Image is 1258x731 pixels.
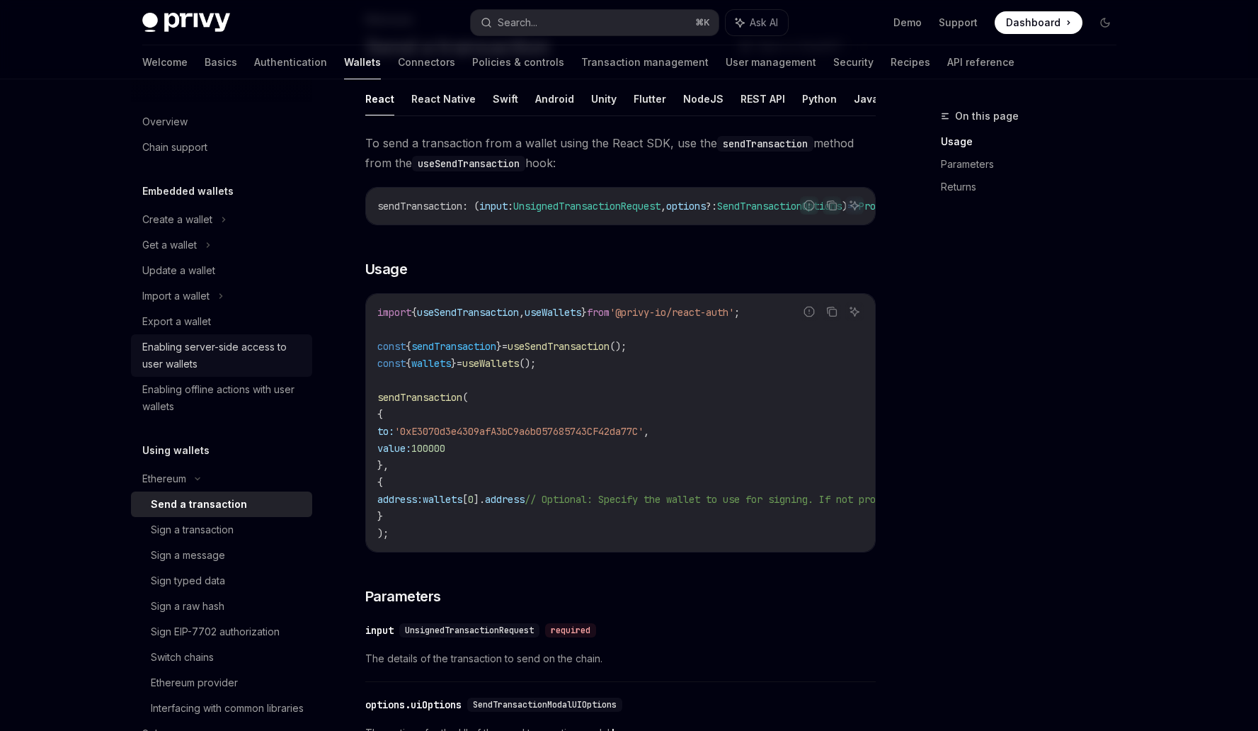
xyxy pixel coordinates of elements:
span: wallets [411,357,451,370]
div: Sign a raw hash [151,598,224,615]
a: Chain support [131,135,312,160]
span: // Optional: Specify the wallet to use for signing. If not provided, the first wallet will be used. [525,493,1085,506]
span: On this page [955,108,1019,125]
div: options.uiOptions [365,698,462,712]
button: Toggle dark mode [1094,11,1116,34]
h5: Using wallets [142,442,210,459]
a: Recipes [891,45,930,79]
span: to: [377,425,394,438]
span: = [502,340,508,353]
span: Usage [365,259,408,279]
div: Create a wallet [142,211,212,228]
div: Enabling offline actions with user wallets [142,381,304,415]
a: Usage [941,130,1128,153]
a: Update a wallet [131,258,312,283]
a: Demo [893,16,922,30]
div: required [545,623,596,637]
span: UnsignedTransactionRequest [513,200,661,212]
a: API reference [947,45,1014,79]
span: (); [610,340,627,353]
button: Ask AI [845,302,864,321]
span: useWallets [462,357,519,370]
a: Sign a raw hash [131,594,312,619]
div: Sign a message [151,547,225,564]
a: Enabling server-side access to user wallets [131,334,312,377]
button: NodeJS [683,82,724,115]
span: useSendTransaction [417,306,519,319]
img: dark logo [142,13,230,33]
span: The details of the transaction to send on the chain. [365,650,876,667]
span: To send a transaction from a wallet using the React SDK, use the method from the hook: [365,133,876,173]
span: { [411,306,417,319]
span: sendTransaction [377,391,462,404]
button: Ask AI [845,196,864,215]
span: address: [377,493,423,506]
button: Copy the contents from the code block [823,196,841,215]
div: Switch chains [151,649,214,666]
div: Send a transaction [151,496,247,513]
button: React [365,82,394,115]
span: address [485,493,525,506]
button: Copy the contents from the code block [823,302,841,321]
span: Ask AI [750,16,778,30]
a: Welcome [142,45,188,79]
div: Overview [142,113,188,130]
a: Sign EIP-7702 authorization [131,619,312,645]
a: Sign a transaction [131,517,312,543]
span: 100000 [411,442,445,455]
a: Switch chains [131,645,312,670]
button: Flutter [634,82,666,115]
span: value: [377,442,411,455]
span: SendTransactionModalUIOptions [473,699,617,710]
a: Enabling offline actions with user wallets [131,377,312,419]
a: Overview [131,109,312,135]
code: useSendTransaction [412,156,525,171]
span: const [377,340,406,353]
span: options [666,200,706,212]
div: Import a wallet [142,288,210,305]
button: REST API [740,82,785,115]
a: Returns [941,176,1128,198]
span: 0 [468,493,474,506]
span: const [377,357,406,370]
div: Sign typed data [151,572,225,589]
div: Sign a transaction [151,521,234,538]
button: Unity [591,82,617,115]
span: ( [462,391,468,404]
div: input [365,623,394,637]
div: Ethereum [142,470,186,487]
span: : ( [462,200,479,212]
button: Android [535,82,574,115]
div: Ethereum provider [151,674,238,691]
div: Update a wallet [142,262,215,279]
a: Basics [205,45,237,79]
span: wallets [423,493,462,506]
span: '@privy-io/react-auth' [610,306,734,319]
span: input [479,200,508,212]
a: Support [939,16,978,30]
span: ); [377,527,389,540]
span: = [457,357,462,370]
span: from [587,306,610,319]
a: Wallets [344,45,381,79]
span: } [377,510,383,523]
button: Ask AI [726,10,788,35]
a: Transaction management [581,45,709,79]
span: , [644,425,649,438]
a: Authentication [254,45,327,79]
span: } [451,357,457,370]
span: { [406,357,411,370]
a: Dashboard [995,11,1082,34]
span: { [406,340,411,353]
button: Report incorrect code [800,196,818,215]
a: Ethereum provider [131,670,312,696]
button: Java [854,82,879,115]
button: Swift [493,82,518,115]
a: Connectors [398,45,455,79]
div: Interfacing with common libraries [151,700,304,717]
a: Parameters [941,153,1128,176]
span: ]. [474,493,485,506]
span: } [496,340,502,353]
div: Enabling server-side access to user wallets [142,339,304,373]
span: useWallets [525,306,581,319]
